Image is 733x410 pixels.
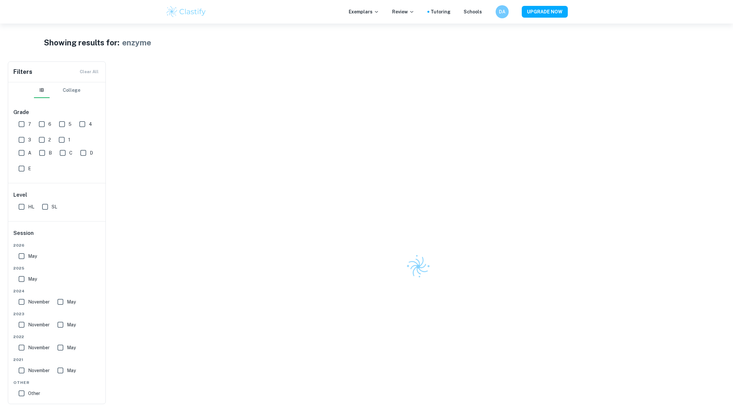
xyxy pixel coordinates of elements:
[67,367,76,374] span: May
[28,275,37,283] span: May
[431,8,451,15] a: Tutoring
[63,82,80,98] button: College
[28,203,34,210] span: HL
[28,390,40,397] span: Other
[13,108,101,116] h6: Grade
[49,149,52,156] span: B
[44,37,120,48] h1: Showing results for:
[13,357,101,363] span: 2021
[13,265,101,271] span: 2025
[402,250,434,283] img: Clastify logo
[52,203,57,210] span: SL
[28,321,50,328] span: November
[90,149,93,156] span: D
[13,288,101,294] span: 2024
[28,136,31,143] span: 3
[48,121,51,128] span: 6
[89,121,92,128] span: 4
[13,311,101,317] span: 2023
[496,5,509,18] button: DA
[34,82,80,98] div: Filter type choice
[28,121,31,128] span: 7
[13,380,101,385] span: Other
[122,37,151,48] h1: enzyme
[68,136,70,143] span: 1
[28,367,50,374] span: November
[67,344,76,351] span: May
[28,253,37,260] span: May
[69,121,72,128] span: 5
[522,6,568,18] button: UPGRADE NOW
[28,344,50,351] span: November
[464,8,482,15] a: Schools
[48,136,51,143] span: 2
[67,321,76,328] span: May
[166,5,207,18] img: Clastify logo
[13,334,101,340] span: 2022
[34,82,50,98] button: IB
[67,298,76,305] span: May
[28,165,31,172] span: E
[13,67,32,76] h6: Filters
[13,191,101,199] h6: Level
[28,298,50,305] span: November
[498,8,506,15] h6: DA
[487,10,490,13] button: Help and Feedback
[13,242,101,248] span: 2026
[392,8,414,15] p: Review
[349,8,379,15] p: Exemplars
[13,229,101,242] h6: Session
[69,149,72,156] span: C
[28,149,31,156] span: A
